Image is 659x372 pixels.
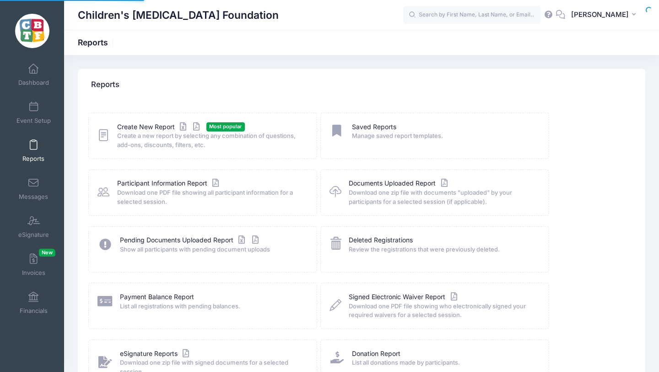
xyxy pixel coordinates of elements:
a: Reports [12,135,55,167]
span: Invoices [22,269,45,277]
span: Download one PDF file showing who electronically signed your required waivers for a selected sess... [349,302,537,320]
img: Children's Brain Tumor Foundation [15,14,49,48]
a: Documents Uploaded Report [349,179,449,188]
a: eSignature [12,211,55,243]
a: Pending Documents Uploaded Report [120,235,261,245]
span: List all registrations with pending balances. [120,302,305,311]
a: Participant Information Report [117,179,221,188]
span: Messages [19,193,48,201]
a: Signed Electronic Waiver Report [349,292,459,302]
h4: Reports [91,72,119,98]
span: eSignature [18,231,49,239]
span: Dashboard [18,79,49,87]
a: Messages [12,173,55,205]
span: Review the registrations that were previously deleted. [349,245,537,254]
input: Search by First Name, Last Name, or Email... [403,6,540,24]
span: Event Setup [16,117,51,125]
a: Saved Reports [352,122,396,132]
a: Donation Report [352,349,400,359]
span: Reports [22,155,44,163]
button: [PERSON_NAME] [565,5,645,26]
span: List all donations made by participants. [352,358,537,367]
span: Download one zip file with documents "uploaded" by your participants for a selected session (if a... [349,188,537,206]
a: Financials [12,287,55,319]
a: InvoicesNew [12,249,55,281]
span: [PERSON_NAME] [571,10,629,20]
a: Deleted Registrations [349,235,413,245]
span: Most popular [206,122,245,131]
a: eSignature Reports [120,349,191,359]
h1: Reports [78,38,116,47]
span: Show all participants with pending document uploads [120,245,305,254]
span: Financials [20,307,48,315]
span: Create a new report by selecting any combination of questions, add-ons, discounts, filters, etc. [117,131,305,149]
span: Download one PDF file showing all participant information for a selected session. [117,188,305,206]
a: Payment Balance Report [120,292,194,302]
span: New [39,249,55,257]
a: Dashboard [12,59,55,91]
span: Manage saved report templates. [352,131,537,141]
a: Event Setup [12,97,55,129]
a: Create New Report [117,122,202,132]
h1: Children's [MEDICAL_DATA] Foundation [78,5,279,26]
